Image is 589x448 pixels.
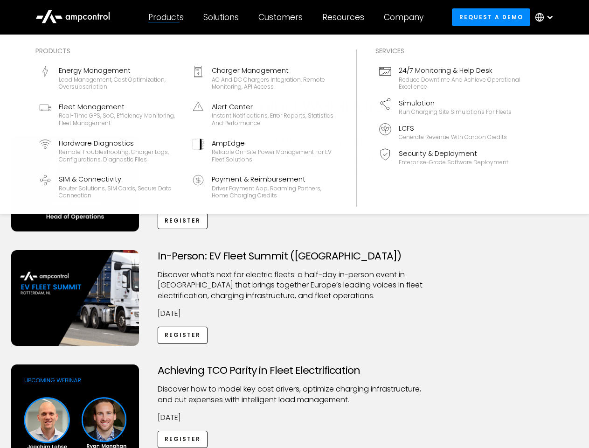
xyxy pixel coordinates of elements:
div: Services [375,46,525,56]
div: Products [35,46,338,56]
a: Request a demo [452,8,530,26]
div: Reliable On-site Power Management for EV Fleet Solutions [212,148,334,163]
a: Register [158,212,208,229]
div: Driver Payment App, Roaming Partners, Home Charging Credits [212,185,334,199]
div: Payment & Reimbursement [212,174,334,184]
div: Customers [258,12,303,22]
div: AmpEdge [212,138,334,148]
div: Charger Management [212,65,334,76]
h3: Achieving TCO Parity in Fleet Electrification [158,364,432,377]
div: Products [148,12,184,22]
a: Register [158,327,208,344]
p: Discover how to model key cost drivers, optimize charging infrastructure, and cut expenses with i... [158,384,432,405]
div: Router Solutions, SIM Cards, Secure Data Connection [59,185,181,199]
a: Alert CenterInstant notifications, error reports, statistics and performance [188,98,338,131]
div: Resources [322,12,364,22]
div: Enterprise-grade software deployment [399,159,508,166]
a: LCFSGenerate revenue with carbon credits [375,119,525,145]
div: Security & Deployment [399,148,508,159]
div: Generate revenue with carbon credits [399,133,507,141]
div: Simulation [399,98,512,108]
div: Fleet Management [59,102,181,112]
div: Company [384,12,423,22]
a: SimulationRun charging site simulations for fleets [375,94,525,119]
a: Security & DeploymentEnterprise-grade software deployment [375,145,525,170]
a: Payment & ReimbursementDriver Payment App, Roaming Partners, Home Charging Credits [188,170,338,203]
p: ​Discover what’s next for electric fleets: a half-day in-person event in [GEOGRAPHIC_DATA] that b... [158,270,432,301]
div: LCFS [399,123,507,133]
a: Energy ManagementLoad management, cost optimization, oversubscription [35,62,185,94]
a: Register [158,431,208,448]
p: [DATE] [158,413,432,423]
a: Charger ManagementAC and DC chargers integration, remote monitoring, API access [188,62,338,94]
a: 24/7 Monitoring & Help DeskReduce downtime and achieve operational excellence [375,62,525,94]
div: Real-time GPS, SoC, efficiency monitoring, fleet management [59,112,181,126]
div: AC and DC chargers integration, remote monitoring, API access [212,76,334,91]
div: Solutions [203,12,239,22]
a: Fleet ManagementReal-time GPS, SoC, efficiency monitoring, fleet management [35,98,185,131]
div: Energy Management [59,65,181,76]
div: SIM & Connectivity [59,174,181,184]
div: Alert Center [212,102,334,112]
div: 24/7 Monitoring & Help Desk [399,65,521,76]
div: Hardware Diagnostics [59,138,181,148]
div: Reduce downtime and achieve operational excellence [399,76,521,91]
div: Instant notifications, error reports, statistics and performance [212,112,334,126]
a: AmpEdgeReliable On-site Power Management for EV Fleet Solutions [188,134,338,167]
h3: In-Person: EV Fleet Summit ([GEOGRAPHIC_DATA]) [158,250,432,262]
div: Run charging site simulations for fleets [399,108,512,116]
div: Load management, cost optimization, oversubscription [59,76,181,91]
a: Hardware DiagnosticsRemote troubleshooting, charger logs, configurations, diagnostic files [35,134,185,167]
div: Remote troubleshooting, charger logs, configurations, diagnostic files [59,148,181,163]
p: [DATE] [158,308,432,319]
a: SIM & ConnectivityRouter Solutions, SIM Cards, Secure Data Connection [35,170,185,203]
